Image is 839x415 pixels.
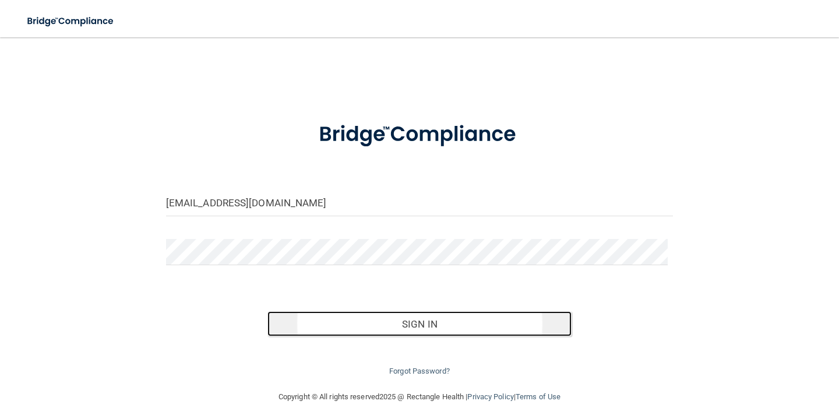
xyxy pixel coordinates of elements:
button: Sign In [267,311,572,337]
img: bridge_compliance_login_screen.278c3ca4.svg [297,107,542,162]
img: bridge_compliance_login_screen.278c3ca4.svg [17,9,125,33]
input: Email [166,190,673,216]
a: Forgot Password? [389,367,450,375]
a: Terms of Use [516,392,560,401]
a: Privacy Policy [467,392,513,401]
